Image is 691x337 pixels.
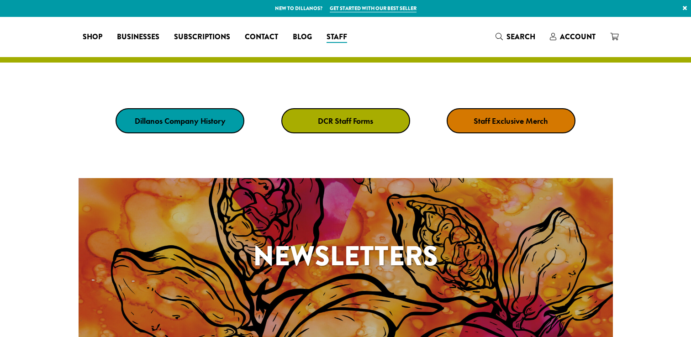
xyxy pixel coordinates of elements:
[319,30,354,44] a: Staff
[330,5,417,12] a: Get started with our best seller
[245,32,278,43] span: Contact
[174,32,230,43] span: Subscriptions
[327,32,347,43] span: Staff
[560,32,596,42] span: Account
[474,116,548,126] strong: Staff Exclusive Merch
[447,108,575,133] a: Staff Exclusive Merch
[281,108,410,133] a: DCR Staff Forms
[116,108,244,133] a: Dillanos Company History
[135,116,226,126] strong: Dillanos Company History
[75,30,110,44] a: Shop
[117,32,159,43] span: Businesses
[488,29,543,44] a: Search
[79,236,613,277] h1: Newsletters
[83,32,102,43] span: Shop
[318,116,373,126] strong: DCR Staff Forms
[293,32,312,43] span: Blog
[506,32,535,42] span: Search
